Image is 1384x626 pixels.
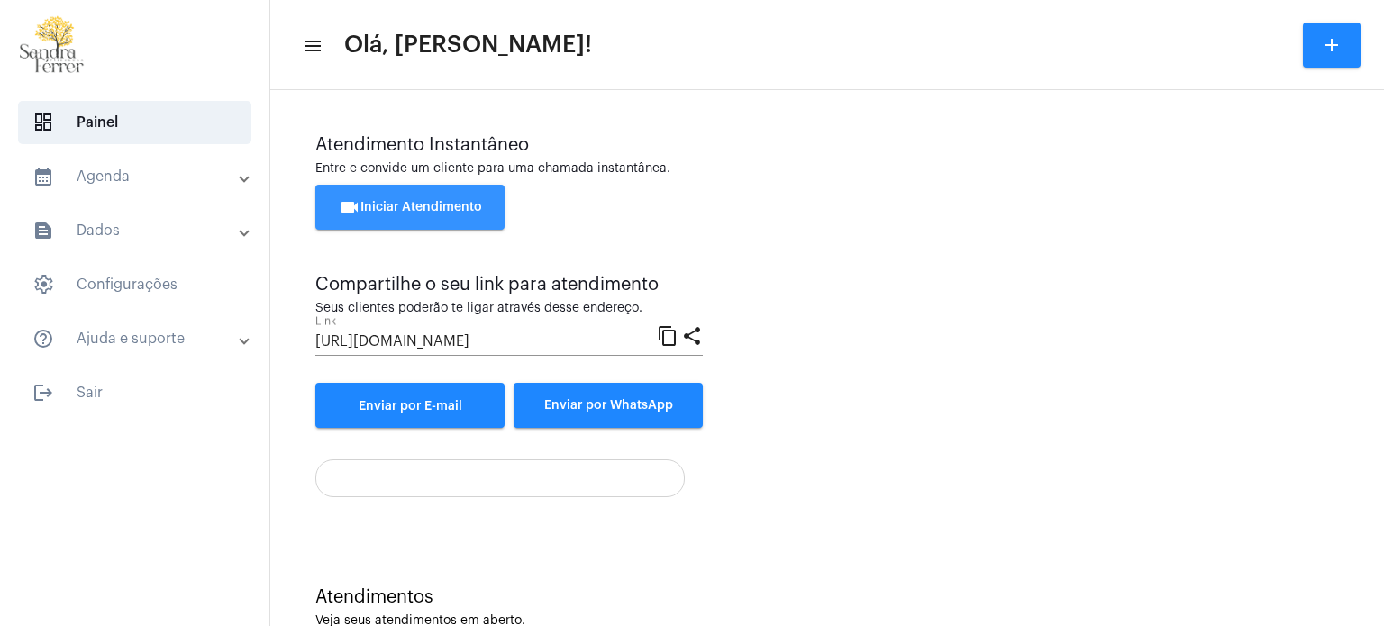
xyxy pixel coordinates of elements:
mat-icon: sidenav icon [303,35,321,57]
mat-icon: sidenav icon [32,220,54,241]
a: Enviar por E-mail [315,383,505,428]
mat-icon: videocam [339,196,360,218]
button: Enviar por WhatsApp [514,383,703,428]
mat-panel-title: Dados [32,220,241,241]
span: sidenav icon [32,112,54,133]
span: Iniciar Atendimento [339,201,482,213]
span: Painel [18,101,251,144]
mat-icon: content_copy [657,324,678,346]
mat-expansion-panel-header: sidenav iconAgenda [11,155,269,198]
div: Seus clientes poderão te ligar através desse endereço. [315,302,703,315]
mat-expansion-panel-header: sidenav iconAjuda e suporte [11,317,269,360]
div: Atendimento Instantâneo [315,135,1339,155]
button: Iniciar Atendimento [315,185,505,230]
div: Entre e convide um cliente para uma chamada instantânea. [315,162,1339,176]
img: 87cae55a-51f6-9edc-6e8c-b06d19cf5cca.png [14,9,90,81]
mat-icon: share [681,324,703,346]
span: Enviar por WhatsApp [544,399,673,412]
span: Sair [18,371,251,414]
mat-panel-title: Agenda [32,166,241,187]
mat-expansion-panel-header: sidenav iconDados [11,209,269,252]
mat-icon: sidenav icon [32,382,54,404]
span: Configurações [18,263,251,306]
mat-icon: sidenav icon [32,166,54,187]
div: Atendimentos [315,587,1339,607]
mat-icon: sidenav icon [32,328,54,349]
span: Enviar por E-mail [359,400,462,413]
mat-icon: add [1321,34,1343,56]
div: Compartilhe o seu link para atendimento [315,275,703,295]
span: sidenav icon [32,274,54,295]
mat-panel-title: Ajuda e suporte [32,328,241,349]
span: Olá, [PERSON_NAME]! [344,31,592,59]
